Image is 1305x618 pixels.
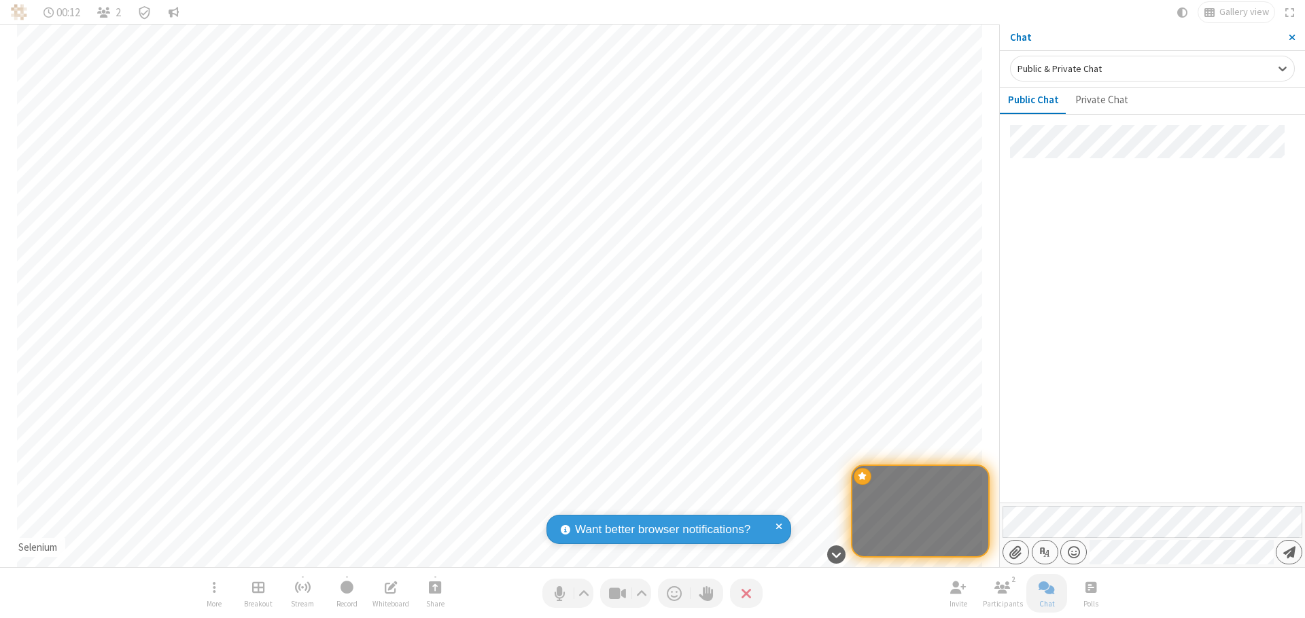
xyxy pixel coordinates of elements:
p: Chat [1010,30,1278,46]
button: Open participant list [91,2,126,22]
span: Share [426,600,445,608]
button: Start recording [326,574,367,613]
button: Close sidebar [1278,24,1305,50]
button: End or leave meeting [730,579,763,608]
span: Stream [291,600,314,608]
span: Breakout [244,600,273,608]
button: Invite participants (⌘+Shift+I) [938,574,979,613]
span: Gallery view [1219,7,1269,18]
button: Close chat [1026,574,1067,613]
span: Record [336,600,358,608]
span: 00:12 [56,6,80,19]
button: Raise hand [691,579,723,608]
button: Private Chat [1067,88,1136,113]
span: Public & Private Chat [1017,62,1102,75]
button: Change layout [1198,2,1274,22]
div: Meeting details Encryption enabled [132,2,158,22]
button: Video setting [633,579,651,608]
button: Audio settings [575,579,593,608]
div: 2 [1008,573,1020,585]
button: Send message [1276,540,1302,564]
span: Want better browser notifications? [575,521,750,539]
button: Start streaming [282,574,323,613]
button: Open poll [1071,574,1111,613]
button: Open participant list [982,574,1023,613]
button: Using system theme [1172,2,1194,22]
button: Open menu [194,574,234,613]
div: Timer [38,2,86,22]
span: Whiteboard [372,600,409,608]
span: Polls [1083,600,1098,608]
button: Send a reaction [658,579,691,608]
span: Invite [950,600,967,608]
button: Hide [822,538,850,570]
button: Conversation [162,2,184,22]
button: Fullscreen [1280,2,1300,22]
button: Open shared whiteboard [370,574,411,613]
button: Manage Breakout Rooms [238,574,279,613]
button: Public Chat [1000,88,1067,113]
button: Stop video (⌘+Shift+V) [600,579,651,608]
span: 2 [116,6,121,19]
span: Chat [1039,600,1055,608]
button: Show formatting [1032,540,1058,564]
button: Mute (⌘+Shift+A) [542,579,593,608]
button: Start sharing [415,574,455,613]
button: Open menu [1060,540,1087,564]
img: QA Selenium DO NOT DELETE OR CHANGE [11,4,27,20]
div: Selenium [14,540,63,556]
span: More [207,600,222,608]
span: Participants [983,600,1023,608]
